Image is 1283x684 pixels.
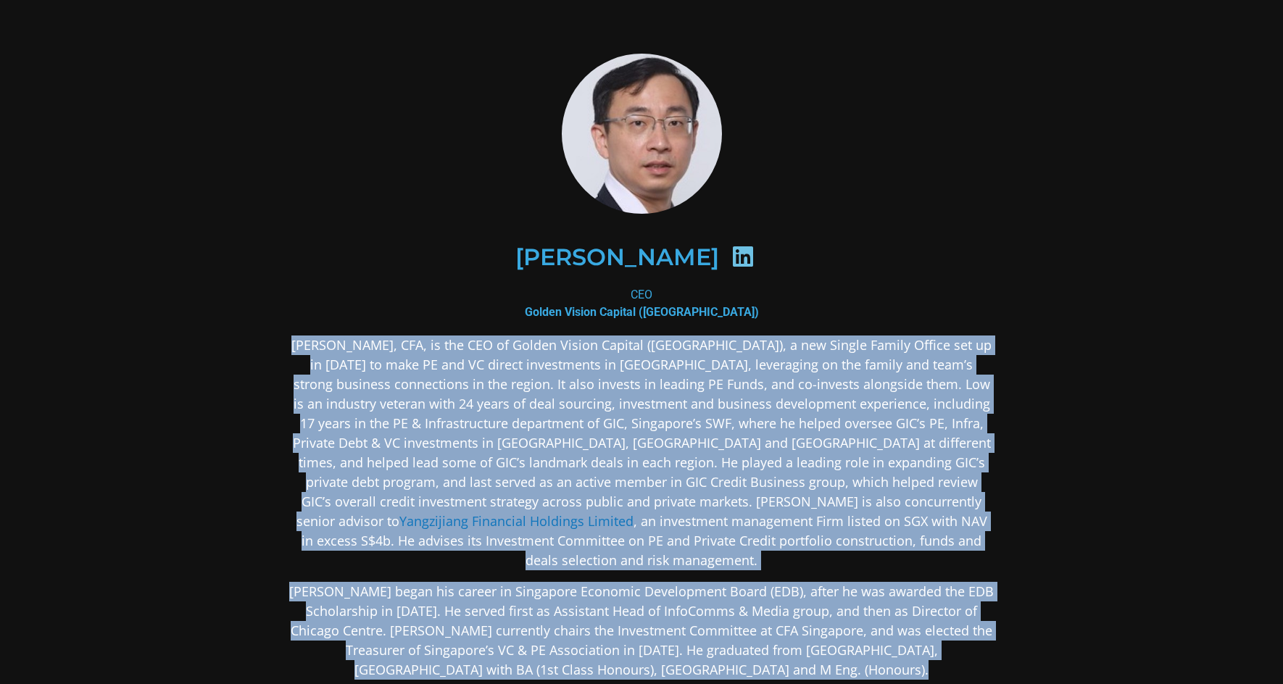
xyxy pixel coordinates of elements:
h2: [PERSON_NAME] [515,246,719,269]
b: Golden Vision Capital ([GEOGRAPHIC_DATA]) [525,305,759,319]
p: [PERSON_NAME] began his career in Singapore Economic Development Board (EDB), after he was awarde... [289,582,994,680]
p: [PERSON_NAME], CFA, is the CEO of Golden Vision Capital ([GEOGRAPHIC_DATA]), a new Single Family ... [289,335,994,570]
div: CEO [289,286,994,321]
a: Yangzijiang Financial Holdings Limited [399,512,634,530]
